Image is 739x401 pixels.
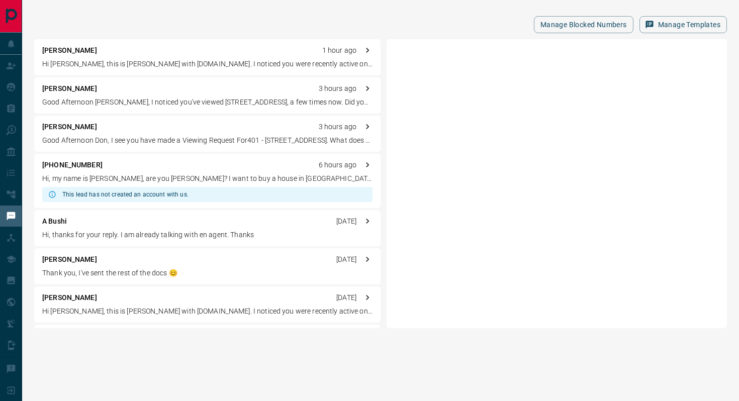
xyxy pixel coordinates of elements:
p: Good Afternoon [PERSON_NAME], I noticed you've viewed [STREET_ADDRESS], a few times now. Did you ... [42,97,373,108]
p: Thank you, I've sent the rest of the docs 😊 [42,268,373,278]
button: Manage Templates [639,16,727,33]
p: Hi [PERSON_NAME], this is [PERSON_NAME] with [DOMAIN_NAME]. I noticed you were recently active on... [42,306,373,317]
p: 3 hours ago [319,122,356,132]
p: [PERSON_NAME] [42,292,97,303]
p: Good Afternoon Don, I see you have made a Viewing Request For401 - [STREET_ADDRESS]. What does yo... [42,135,373,146]
p: [DATE] [336,216,356,227]
div: This lead has not created an account with us. [62,187,189,202]
p: 1 hour ago [322,45,356,56]
p: [DATE] [336,292,356,303]
p: [PHONE_NUMBER] [42,160,103,170]
p: [PERSON_NAME] [42,45,97,56]
p: [PERSON_NAME] [42,122,97,132]
p: Hi [PERSON_NAME], this is [PERSON_NAME] with [DOMAIN_NAME]. I noticed you were recently active on... [42,59,373,69]
p: Hi, my name is [PERSON_NAME], are you [PERSON_NAME]? I want to buy a house in [GEOGRAPHIC_DATA], ... [42,173,373,184]
p: [PERSON_NAME] [42,254,97,265]
p: [PERSON_NAME] [42,83,97,94]
p: 3 hours ago [319,83,356,94]
p: Hi, thanks for your reply. I am already talking with en agent. Thanks [42,230,373,240]
p: A Bushi [42,216,67,227]
p: [DATE] [336,254,356,265]
p: 6 hours ago [319,160,356,170]
button: Manage Blocked Numbers [534,16,633,33]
